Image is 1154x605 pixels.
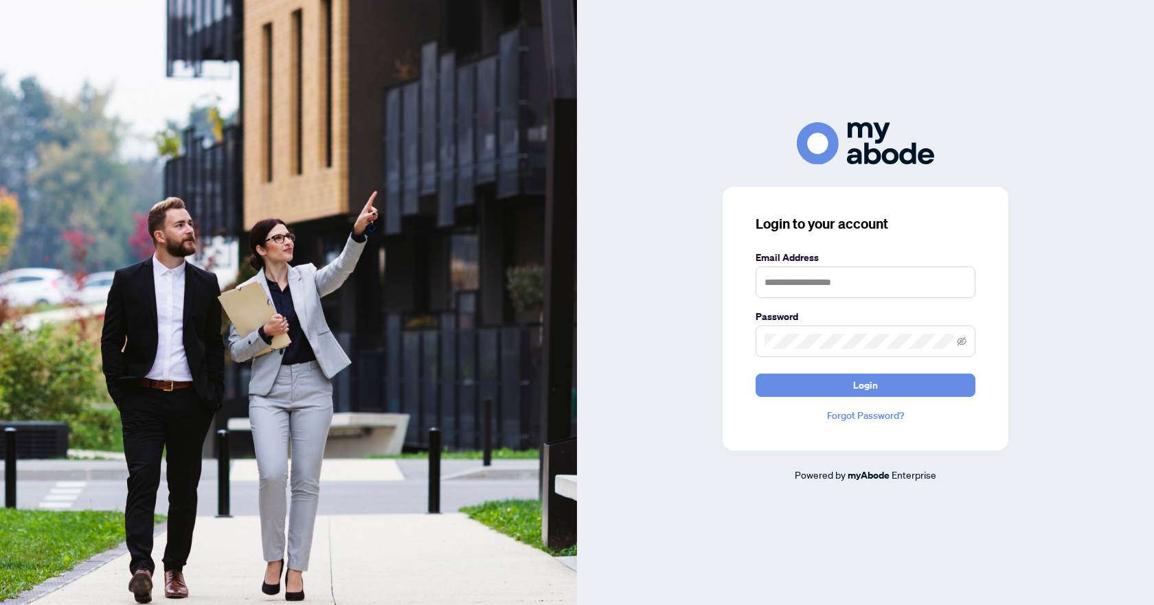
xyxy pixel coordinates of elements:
label: Email Address [756,250,975,265]
h3: Login to your account [756,214,975,233]
a: myAbode [848,468,890,483]
a: Forgot Password? [756,408,975,423]
button: Login [756,374,975,397]
span: Powered by [795,468,846,481]
span: eye-invisible [957,336,966,346]
span: Login [853,374,878,396]
span: Enterprise [892,468,936,481]
img: ma-logo [797,122,934,164]
label: Password [756,309,975,324]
